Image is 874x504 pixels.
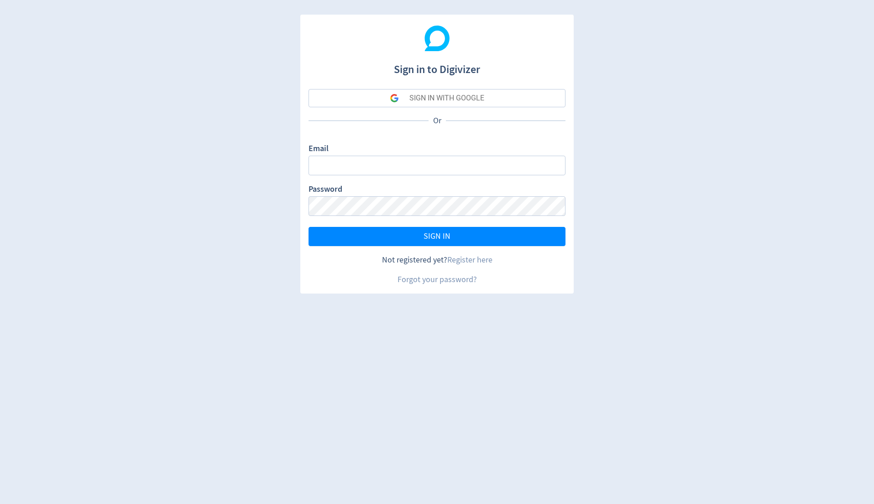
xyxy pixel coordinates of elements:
[398,274,477,285] a: Forgot your password?
[424,26,450,51] img: Digivizer Logo
[309,184,342,196] label: Password
[309,143,329,156] label: Email
[309,254,565,266] div: Not registered yet?
[309,89,565,107] button: SIGN IN WITH GOOGLE
[409,89,484,107] div: SIGN IN WITH GOOGLE
[309,54,565,78] h1: Sign in to Digivizer
[309,227,565,246] button: SIGN IN
[424,232,450,241] span: SIGN IN
[447,255,492,265] a: Register here
[429,115,446,126] p: Or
